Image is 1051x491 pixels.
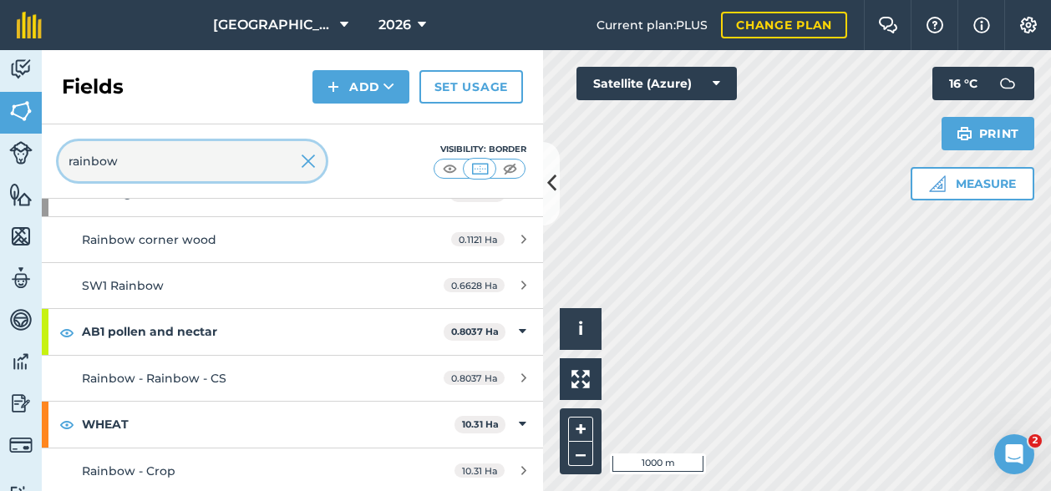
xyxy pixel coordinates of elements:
span: 0.8037 Ha [444,371,505,385]
button: Add [312,70,409,104]
a: Change plan [721,12,847,38]
span: 10.31 Ha [454,463,505,478]
img: svg+xml;base64,PD94bWwgdmVyc2lvbj0iMS4wIiBlbmNvZGluZz0idXRmLTgiPz4KPCEtLSBHZW5lcmF0b3I6IEFkb2JlIE... [9,391,33,416]
button: + [568,417,593,442]
span: 0.1121 Ha [451,232,505,246]
a: SW1 Rainbow0.6628 Ha [42,263,543,308]
a: Rainbow - Rainbow - CS0.8037 Ha [42,356,543,401]
span: Rainbow - Rainbow - CS [82,371,226,386]
button: i [560,308,602,350]
img: svg+xml;base64,PHN2ZyB4bWxucz0iaHR0cDovL3d3dy53My5vcmcvMjAwMC9zdmciIHdpZHRoPSIxOSIgaGVpZ2h0PSIyNC... [957,124,972,144]
span: SW1 Rainbow [82,278,164,293]
strong: WHEAT [82,402,454,447]
span: Rainbow - Crop [82,463,175,478]
a: Set usage [419,70,523,104]
button: – [568,442,593,466]
iframe: Intercom live chat [994,434,1034,474]
img: svg+xml;base64,PHN2ZyB4bWxucz0iaHR0cDovL3d3dy53My5vcmcvMjAwMC9zdmciIHdpZHRoPSIxOCIgaGVpZ2h0PSIyNC... [59,414,74,434]
button: Satellite (Azure) [576,67,737,100]
img: fieldmargin Logo [17,12,42,38]
div: Visibility: Border [433,143,526,156]
img: svg+xml;base64,PHN2ZyB4bWxucz0iaHR0cDovL3d3dy53My5vcmcvMjAwMC9zdmciIHdpZHRoPSI1NiIgaGVpZ2h0PSI2MC... [9,99,33,124]
div: WHEAT10.31 Ha [42,402,543,447]
img: svg+xml;base64,PD94bWwgdmVyc2lvbj0iMS4wIiBlbmNvZGluZz0idXRmLTgiPz4KPCEtLSBHZW5lcmF0b3I6IEFkb2JlIE... [9,349,33,374]
h2: Fields [62,73,124,100]
img: Ruler icon [929,175,946,192]
input: Search [58,141,326,181]
img: Four arrows, one pointing top left, one top right, one bottom right and the last bottom left [571,370,590,388]
strong: AB1 pollen and nectar [82,309,444,354]
button: Measure [911,167,1034,200]
img: svg+xml;base64,PHN2ZyB4bWxucz0iaHR0cDovL3d3dy53My5vcmcvMjAwMC9zdmciIHdpZHRoPSI1MCIgaGVpZ2h0PSI0MC... [439,160,460,177]
button: 16 °C [932,67,1034,100]
img: svg+xml;base64,PD94bWwgdmVyc2lvbj0iMS4wIiBlbmNvZGluZz0idXRmLTgiPz4KPCEtLSBHZW5lcmF0b3I6IEFkb2JlIE... [9,307,33,332]
span: 16 ° C [949,67,977,100]
img: svg+xml;base64,PHN2ZyB4bWxucz0iaHR0cDovL3d3dy53My5vcmcvMjAwMC9zdmciIHdpZHRoPSIxOCIgaGVpZ2h0PSIyNC... [59,322,74,342]
img: svg+xml;base64,PD94bWwgdmVyc2lvbj0iMS4wIiBlbmNvZGluZz0idXRmLTgiPz4KPCEtLSBHZW5lcmF0b3I6IEFkb2JlIE... [9,141,33,165]
strong: 0.8037 Ha [451,326,499,337]
img: svg+xml;base64,PHN2ZyB4bWxucz0iaHR0cDovL3d3dy53My5vcmcvMjAwMC9zdmciIHdpZHRoPSIxNCIgaGVpZ2h0PSIyNC... [327,77,339,97]
img: svg+xml;base64,PHN2ZyB4bWxucz0iaHR0cDovL3d3dy53My5vcmcvMjAwMC9zdmciIHdpZHRoPSI1MCIgaGVpZ2h0PSI0MC... [500,160,520,177]
div: AB1 pollen and nectar0.8037 Ha [42,309,543,354]
a: Rainbow corner wood0.1121 Ha [42,217,543,262]
span: Current plan : PLUS [597,16,708,34]
img: svg+xml;base64,PD94bWwgdmVyc2lvbj0iMS4wIiBlbmNvZGluZz0idXRmLTgiPz4KPCEtLSBHZW5lcmF0b3I6IEFkb2JlIE... [991,67,1024,100]
span: i [578,318,583,339]
span: Rainbow corner wood [82,232,216,247]
img: svg+xml;base64,PHN2ZyB4bWxucz0iaHR0cDovL3d3dy53My5vcmcvMjAwMC9zdmciIHdpZHRoPSI1NiIgaGVpZ2h0PSI2MC... [9,182,33,207]
img: A cog icon [1018,17,1038,33]
span: 0.6628 Ha [444,278,505,292]
span: 2026 [378,15,411,35]
span: 2 [1028,434,1042,448]
img: svg+xml;base64,PD94bWwgdmVyc2lvbj0iMS4wIiBlbmNvZGluZz0idXRmLTgiPz4KPCEtLSBHZW5lcmF0b3I6IEFkb2JlIE... [9,433,33,457]
img: svg+xml;base64,PD94bWwgdmVyc2lvbj0iMS4wIiBlbmNvZGluZz0idXRmLTgiPz4KPCEtLSBHZW5lcmF0b3I6IEFkb2JlIE... [9,266,33,291]
img: svg+xml;base64,PHN2ZyB4bWxucz0iaHR0cDovL3d3dy53My5vcmcvMjAwMC9zdmciIHdpZHRoPSI1MCIgaGVpZ2h0PSI0MC... [470,160,490,177]
img: A question mark icon [925,17,945,33]
img: svg+xml;base64,PHN2ZyB4bWxucz0iaHR0cDovL3d3dy53My5vcmcvMjAwMC9zdmciIHdpZHRoPSI1NiIgaGVpZ2h0PSI2MC... [9,224,33,249]
img: svg+xml;base64,PHN2ZyB4bWxucz0iaHR0cDovL3d3dy53My5vcmcvMjAwMC9zdmciIHdpZHRoPSIxNyIgaGVpZ2h0PSIxNy... [973,15,990,35]
img: svg+xml;base64,PD94bWwgdmVyc2lvbj0iMS4wIiBlbmNvZGluZz0idXRmLTgiPz4KPCEtLSBHZW5lcmF0b3I6IEFkb2JlIE... [9,57,33,82]
img: svg+xml;base64,PHN2ZyB4bWxucz0iaHR0cDovL3d3dy53My5vcmcvMjAwMC9zdmciIHdpZHRoPSIyMiIgaGVpZ2h0PSIzMC... [301,151,316,171]
button: Print [942,117,1035,150]
span: [GEOGRAPHIC_DATA] [213,15,333,35]
strong: 10.31 Ha [462,418,499,430]
img: Two speech bubbles overlapping with the left bubble in the forefront [878,17,898,33]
